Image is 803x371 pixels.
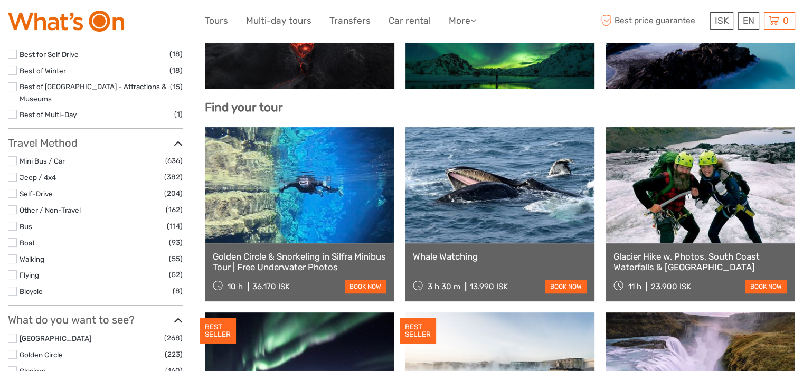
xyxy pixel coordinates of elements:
span: (18) [169,48,183,60]
a: book now [745,280,787,293]
a: Transfers [329,13,371,28]
span: (93) [169,236,183,249]
a: book now [345,280,386,293]
a: Glacier Hike w. Photos, South Coast Waterfalls & [GEOGRAPHIC_DATA] [613,251,787,273]
a: Boat [20,239,35,247]
span: (1) [174,108,183,120]
a: Walking [20,255,44,263]
b: Find your tour [205,100,283,115]
a: More [449,13,476,28]
span: 10 h [228,282,243,291]
a: Mini Bus / Car [20,157,65,165]
h3: What do you want to see? [8,313,183,326]
span: (114) [167,220,183,232]
h3: Travel Method [8,137,183,149]
a: Best of Multi-Day [20,110,77,119]
span: (223) [165,348,183,360]
a: Best of Winter [20,66,66,75]
span: 0 [781,15,790,26]
a: Northern Lights in [GEOGRAPHIC_DATA] [413,7,587,81]
p: We're away right now. Please check back later! [15,18,119,27]
a: Car rental [389,13,431,28]
a: Golden Circle [20,350,63,359]
a: Multi-day tours [246,13,311,28]
a: book now [545,280,587,293]
div: BEST SELLER [400,318,436,344]
span: Best price guarantee [598,12,707,30]
div: EN [738,12,759,30]
span: (52) [169,269,183,281]
a: Best of [GEOGRAPHIC_DATA] - Attractions & Museums [20,82,166,103]
span: (268) [164,332,183,344]
span: (162) [166,204,183,216]
span: (15) [170,81,183,93]
span: (8) [173,285,183,297]
a: Lava and Volcanoes [213,7,386,81]
a: Bus [20,222,32,231]
span: (55) [169,253,183,265]
a: Bicycle [20,287,43,296]
span: (636) [165,155,183,167]
a: Jeep / 4x4 [20,173,56,182]
a: [GEOGRAPHIC_DATA] [20,334,91,343]
a: Best for Self Drive [20,50,79,59]
div: 36.170 ISK [252,282,290,291]
a: Flying [20,271,39,279]
img: What's On [8,11,124,32]
span: (382) [164,171,183,183]
a: Whale Watching [413,251,586,262]
div: 23.900 ISK [650,282,691,291]
a: Tours [205,13,228,28]
div: BEST SELLER [200,318,236,344]
span: 3 h 30 m [428,282,460,291]
button: Open LiveChat chat widget [121,16,134,29]
a: Other / Non-Travel [20,206,81,214]
div: 13.990 ISK [470,282,508,291]
span: ISK [715,15,729,26]
a: Self-Drive [20,189,53,198]
span: (18) [169,64,183,77]
a: Golden Circle & Snorkeling in Silfra Minibus Tour | Free Underwater Photos [213,251,386,273]
span: (204) [164,187,183,199]
a: Lagoons, Nature Baths and Spas [613,7,787,81]
span: 11 h [628,282,641,291]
